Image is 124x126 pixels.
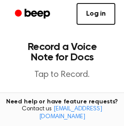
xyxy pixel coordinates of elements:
[39,106,102,120] a: [EMAIL_ADDRESS][DOMAIN_NAME]
[5,106,119,121] span: Contact us
[16,42,108,63] h1: Record a Voice Note for Docs
[16,70,108,80] p: Tap to Record.
[9,6,58,23] a: Beep
[77,3,115,25] a: Log in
